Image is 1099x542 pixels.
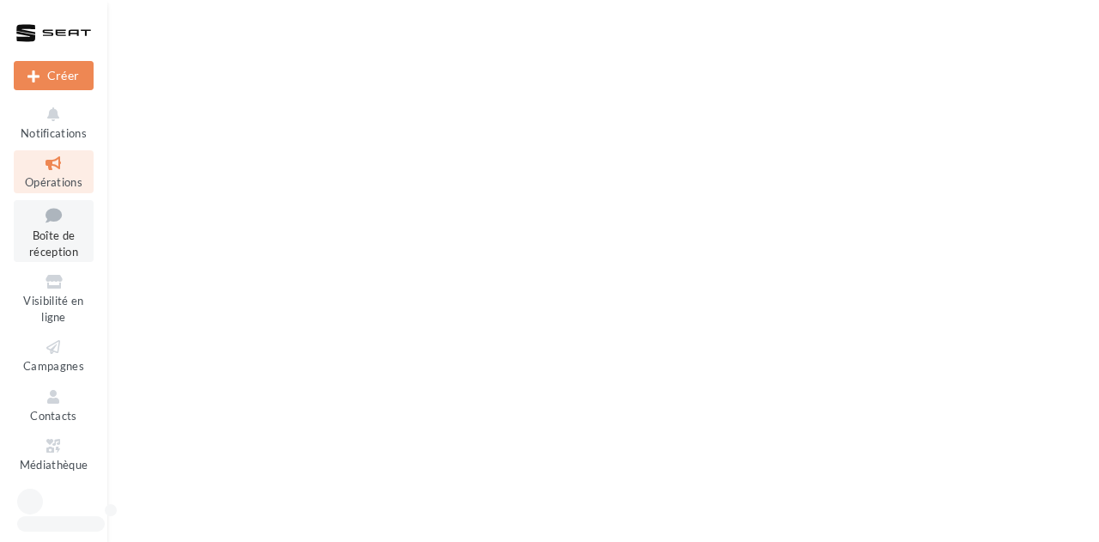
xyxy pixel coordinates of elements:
span: Médiathèque [20,458,88,472]
button: Notifications [14,101,94,143]
a: Boîte de réception [14,200,94,263]
a: Médiathèque [14,433,94,475]
button: Créer [14,61,94,90]
span: Opérations [25,175,82,189]
a: Contacts [14,384,94,426]
a: Opérations [14,150,94,192]
div: Nouvelle campagne [14,61,94,90]
span: Campagnes [23,359,84,373]
span: Contacts [30,409,77,423]
a: Campagnes [14,334,94,376]
a: Calendrier [14,483,94,525]
a: Visibilité en ligne [14,269,94,327]
span: Notifications [21,126,87,140]
span: Boîte de réception [29,228,78,259]
span: Visibilité en ligne [23,294,83,324]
